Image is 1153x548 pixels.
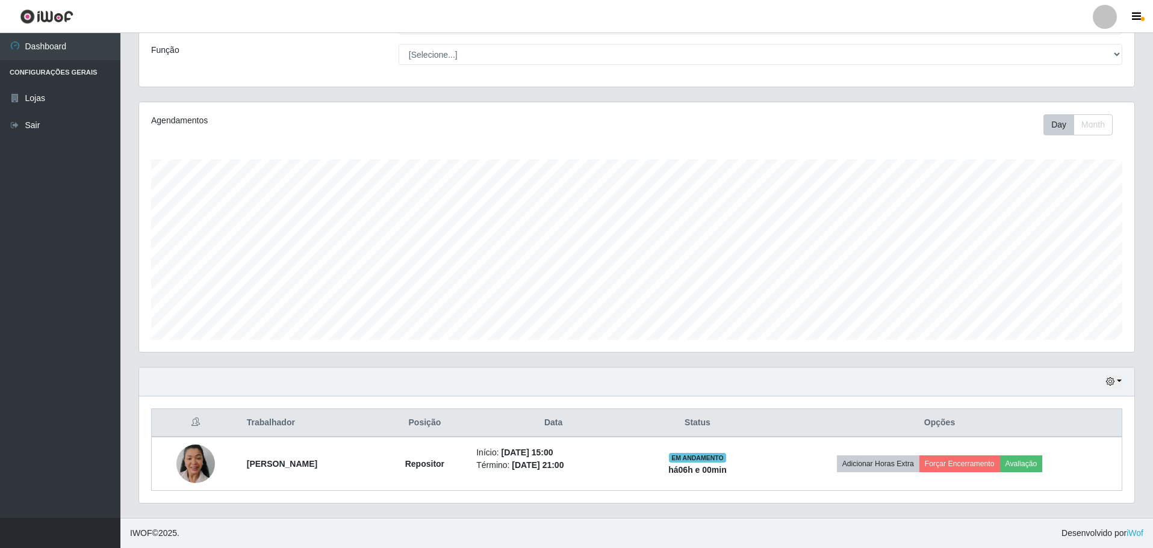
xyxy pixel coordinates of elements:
[247,459,317,469] strong: [PERSON_NAME]
[1043,114,1113,135] div: First group
[381,409,470,437] th: Posição
[469,409,638,437] th: Data
[130,528,152,538] span: IWOF
[638,409,757,437] th: Status
[151,114,545,127] div: Agendamentos
[1074,114,1113,135] button: Month
[476,459,630,472] li: Término:
[1043,114,1074,135] button: Day
[512,460,564,470] time: [DATE] 21:00
[1043,114,1122,135] div: Toolbar with button groups
[405,459,444,469] strong: Repositor
[1061,527,1143,540] span: Desenvolvido por
[668,465,727,475] strong: há 06 h e 00 min
[1127,528,1143,538] a: iWof
[240,409,381,437] th: Trabalhador
[669,453,726,463] span: EM ANDAMENTO
[1000,455,1043,472] button: Avaliação
[151,44,179,57] label: Função
[501,448,553,457] time: [DATE] 15:00
[130,527,179,540] span: © 2025 .
[919,455,1000,472] button: Forçar Encerramento
[20,9,73,24] img: CoreUI Logo
[476,446,630,459] li: Início:
[176,420,215,508] img: 1758295410911.jpeg
[757,409,1122,437] th: Opções
[837,455,919,472] button: Adicionar Horas Extra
